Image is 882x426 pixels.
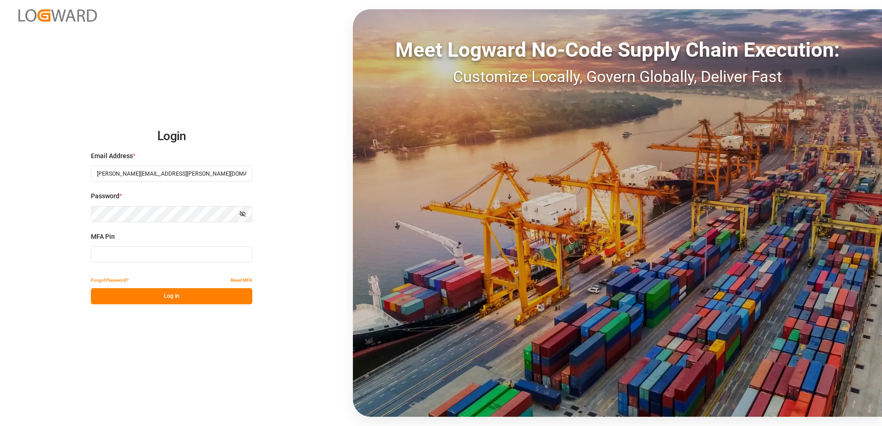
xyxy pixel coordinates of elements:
span: MFA Pin [91,232,115,242]
h2: Login [91,122,252,151]
input: Enter your email [91,166,252,182]
button: Forgot Password? [91,272,129,288]
span: Password [91,191,119,201]
span: Email Address [91,151,133,161]
img: Logward_new_orange.png [18,9,97,22]
button: Log In [91,288,252,304]
button: Reset MFA [231,272,252,288]
div: Meet Logward No-Code Supply Chain Execution: [353,35,882,65]
div: Customize Locally, Govern Globally, Deliver Fast [353,65,882,89]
